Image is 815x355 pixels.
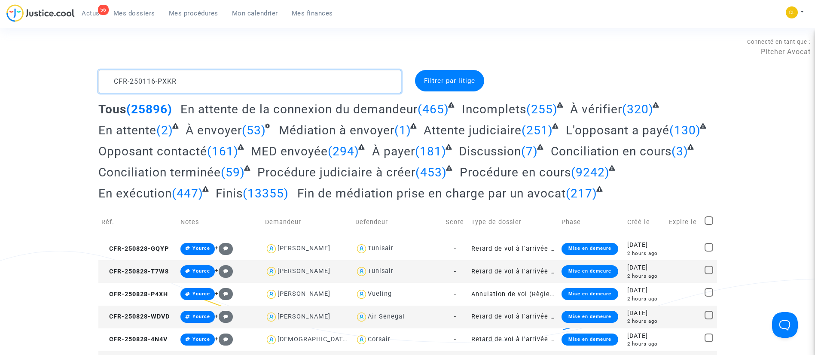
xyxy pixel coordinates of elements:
span: Connecté en tant que : [747,39,811,45]
span: Yource [192,268,210,274]
span: À vérifier [570,102,622,116]
span: (217) [566,186,597,200]
span: Filtrer par litige [424,77,475,85]
td: Créé le [624,207,666,237]
span: + [215,290,233,297]
span: Opposant contacté [98,144,207,158]
div: Mise en demeure [562,243,618,255]
img: icon-user.svg [355,334,368,346]
span: + [215,267,233,274]
span: + [215,313,233,320]
span: Actus [82,9,100,17]
td: Annulation de vol (Règlement CE n°261/2004) [468,283,559,306]
a: Mes dossiers [107,7,162,20]
span: (13355) [243,186,289,200]
img: 6fca9af68d76bfc0a5525c74dfee314f [786,6,798,18]
span: En exécution [98,186,172,200]
div: [PERSON_NAME] [278,267,330,275]
div: Corsair [368,336,391,343]
span: MED envoyée [251,144,328,158]
span: Discussion [459,144,521,158]
a: Mes procédures [162,7,225,20]
div: 2 hours ago [627,295,663,303]
span: Procédure en cours [460,165,571,179]
span: - [454,336,456,343]
span: CFR-250828-P4XH [101,291,168,298]
img: icon-user.svg [265,243,278,255]
span: À payer [372,144,415,158]
span: L'opposant a payé [566,123,669,137]
img: icon-user.svg [265,311,278,323]
span: Médiation à envoyer [279,123,394,137]
span: (1) [394,123,411,137]
div: [PERSON_NAME] [278,313,330,320]
span: Tous [98,102,126,116]
span: (294) [328,144,359,158]
span: (25896) [126,102,172,116]
div: Tunisair [368,267,394,275]
td: Retard de vol à l'arrivée (Règlement CE n°261/2004) [468,306,559,328]
div: [DATE] [627,331,663,341]
td: Expire le [666,207,702,237]
span: Procédure judiciaire à créer [257,165,415,179]
td: Defendeur [352,207,443,237]
div: 2 hours ago [627,318,663,325]
td: Retard de vol à l'arrivée (Règlement CE n°261/2004) [468,260,559,283]
div: Mise en demeure [562,311,618,323]
div: [PERSON_NAME] [278,245,330,252]
img: icon-user.svg [355,311,368,323]
td: Phase [559,207,625,237]
div: 56 [98,5,109,15]
div: 2 hours ago [627,340,663,348]
a: 56Actus [75,7,107,20]
img: icon-user.svg [355,288,368,300]
span: CFR-250828-GQYP [101,245,169,252]
span: + [215,335,233,343]
img: icon-user.svg [265,265,278,278]
img: icon-user.svg [355,265,368,278]
div: [DATE] [627,240,663,250]
div: [DATE] [627,263,663,273]
div: Mise en demeure [562,288,618,300]
span: Mon calendrier [232,9,278,17]
span: (161) [207,144,238,158]
span: (9242) [571,165,610,179]
div: [DATE] [627,286,663,295]
span: Mes procédures [169,9,218,17]
td: Retard de vol à l'arrivée (Règlement CE n°261/2004) [468,328,559,351]
span: (255) [526,102,558,116]
span: (3) [672,144,688,158]
div: 2 hours ago [627,250,663,257]
div: [DEMOGRAPHIC_DATA][PERSON_NAME] [278,336,402,343]
span: (7) [521,144,538,158]
td: Notes [177,207,262,237]
span: En attente de la connexion du demandeur [180,102,418,116]
td: Réf. [98,207,178,237]
span: Conciliation en cours [551,144,672,158]
a: Mon calendrier [225,7,285,20]
div: [DATE] [627,309,663,318]
span: - [454,313,456,320]
span: (320) [622,102,653,116]
td: Type de dossier [468,207,559,237]
span: Attente judiciaire [424,123,522,137]
span: - [454,291,456,298]
span: CFR-250828-T7W8 [101,268,169,275]
div: Mise en demeure [562,265,618,277]
span: Yource [192,314,210,319]
span: (130) [669,123,701,137]
span: (53) [242,123,266,137]
div: [PERSON_NAME] [278,290,330,297]
div: Mise en demeure [562,334,618,346]
span: Mes dossiers [113,9,155,17]
span: Conciliation terminée [98,165,221,179]
span: (453) [415,165,447,179]
img: icon-user.svg [355,243,368,255]
span: CFR-250828-4N4V [101,336,168,343]
iframe: Help Scout Beacon - Open [772,312,798,338]
span: Mes finances [292,9,333,17]
span: Finis [216,186,243,200]
span: Yource [192,246,210,251]
td: Retard de vol à l'arrivée (Règlement CE n°261/2004) [468,237,559,260]
span: Incomplets [462,102,526,116]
